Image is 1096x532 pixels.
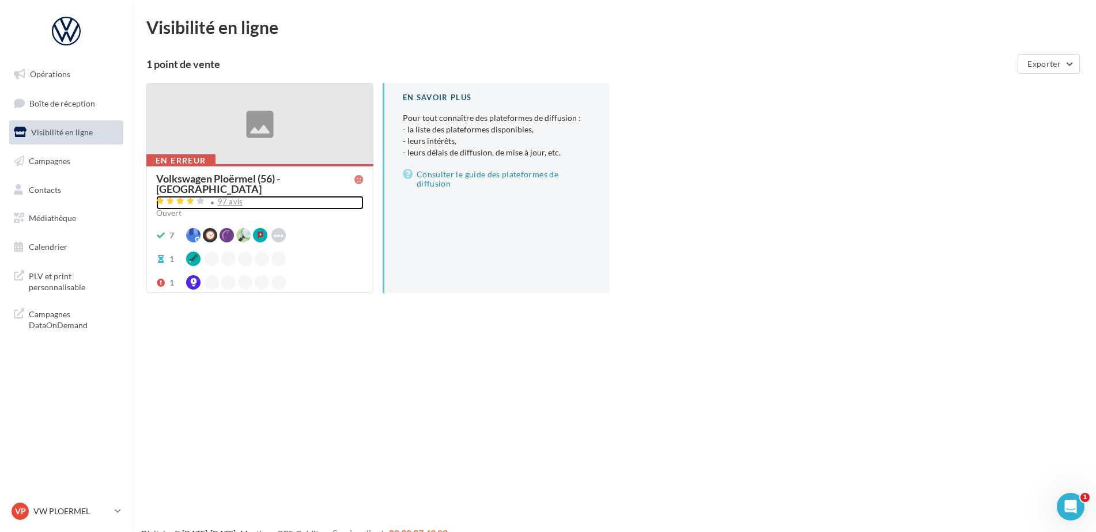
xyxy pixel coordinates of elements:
[218,198,243,206] div: 97 avis
[29,268,119,293] span: PLV et print personnalisable
[29,184,61,194] span: Contacts
[146,59,1013,69] div: 1 point de vente
[31,127,93,137] span: Visibilité en ligne
[169,230,174,241] div: 7
[29,242,67,252] span: Calendrier
[29,306,119,331] span: Campagnes DataOnDemand
[146,154,216,167] div: En erreur
[156,173,354,194] div: Volkswagen Ploërmel (56) - [GEOGRAPHIC_DATA]
[156,196,364,210] a: 97 avis
[1018,54,1080,74] button: Exporter
[33,506,110,517] p: VW PLOERMEL
[1057,493,1084,520] iframe: Intercom live chat
[29,98,95,108] span: Boîte de réception
[7,302,126,336] a: Campagnes DataOnDemand
[403,168,591,191] a: Consulter le guide des plateformes de diffusion
[29,156,70,166] span: Campagnes
[15,506,26,517] span: VP
[146,18,1082,36] div: Visibilité en ligne
[169,253,174,265] div: 1
[7,264,126,298] a: PLV et print personnalisable
[7,149,126,173] a: Campagnes
[7,235,126,259] a: Calendrier
[30,69,70,79] span: Opérations
[1027,59,1061,69] span: Exporter
[1080,493,1090,502] span: 1
[403,124,591,135] li: - la liste des plateformes disponibles,
[403,147,591,158] li: - leurs délais de diffusion, de mise à jour, etc.
[7,62,126,86] a: Opérations
[403,112,591,158] p: Pour tout connaître des plateformes de diffusion :
[7,91,126,116] a: Boîte de réception
[7,120,126,145] a: Visibilité en ligne
[403,135,591,147] li: - leurs intérêts,
[29,213,76,223] span: Médiathèque
[403,92,591,103] div: En savoir plus
[7,206,126,230] a: Médiathèque
[156,208,182,218] span: Ouvert
[169,277,174,288] div: 1
[9,500,123,522] a: VP VW PLOERMEL
[7,178,126,202] a: Contacts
